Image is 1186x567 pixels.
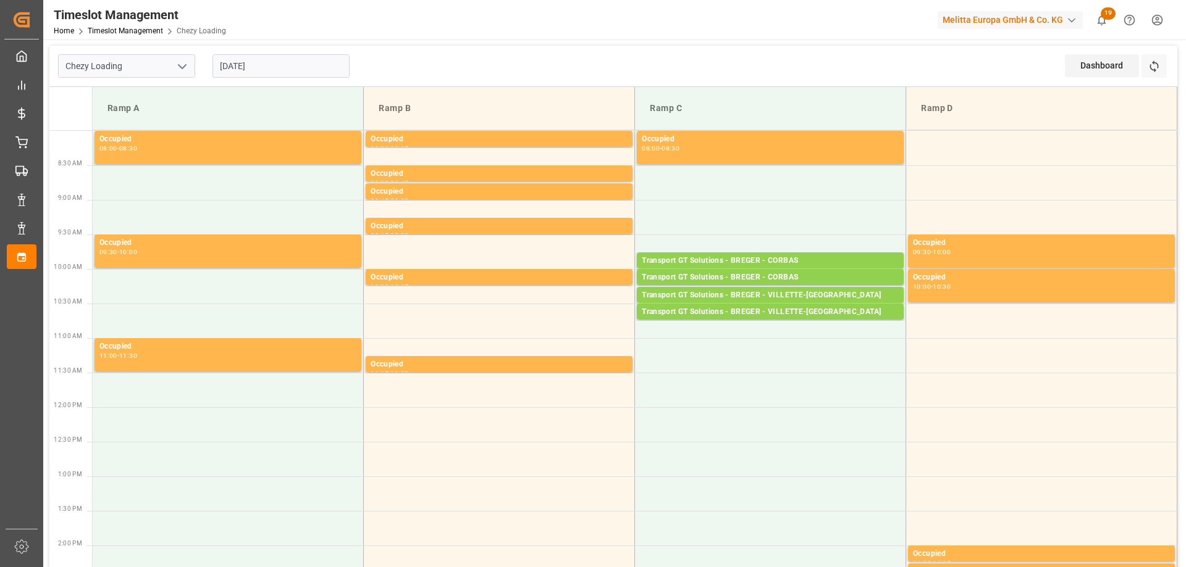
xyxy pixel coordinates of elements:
[390,233,408,238] div: 09:30
[54,27,74,35] a: Home
[117,249,119,255] div: -
[389,180,390,186] div: -
[54,367,82,374] span: 11:30 AM
[642,284,899,294] div: Pallets: 2,TU: 52,City: [GEOGRAPHIC_DATA],Arrival: [DATE] 00:00:00
[931,560,933,566] div: -
[58,540,82,547] span: 2:00 PM
[938,11,1083,29] div: Melitta Europa GmbH & Co. KG
[371,284,389,289] div: 10:00
[389,284,390,289] div: -
[642,289,899,302] div: Transport GT Solutions - BREGER - VILLETTE-[GEOGRAPHIC_DATA]
[99,237,356,249] div: Occupied
[212,54,350,78] input: DD-MM-YYYY
[99,133,356,146] div: Occupied
[371,133,628,146] div: Occupied
[389,371,390,376] div: -
[99,341,356,353] div: Occupied
[645,97,896,120] div: Ramp C
[371,180,389,186] div: 08:30
[119,249,137,255] div: 10:00
[54,333,82,339] span: 11:00 AM
[54,436,82,443] span: 12:30 PM
[58,194,82,201] span: 9:00 AM
[371,220,628,233] div: Occupied
[933,284,951,289] div: 10:30
[117,353,119,358] div: -
[1065,54,1139,77] div: Dashboard
[1101,7,1116,20] span: 19
[389,233,390,238] div: -
[390,146,408,151] div: 08:15
[371,271,628,284] div: Occupied
[642,306,899,318] div: Transport GT Solutions - BREGER - VILLETTE-[GEOGRAPHIC_DATA]
[54,402,82,408] span: 12:00 PM
[371,358,628,371] div: Occupied
[642,267,899,278] div: Pallets: 5,TU: 32,City: [GEOGRAPHIC_DATA],Arrival: [DATE] 00:00:00
[99,353,117,358] div: 11:00
[119,146,137,151] div: 08:30
[99,146,117,151] div: 08:00
[662,146,679,151] div: 08:30
[660,146,662,151] div: -
[172,57,191,76] button: open menu
[119,353,137,358] div: 11:30
[54,6,226,24] div: Timeslot Management
[389,146,390,151] div: -
[371,233,389,238] div: 09:15
[913,284,931,289] div: 10:00
[938,8,1088,31] button: Melitta Europa GmbH & Co. KG
[390,371,408,376] div: 11:30
[390,198,408,204] div: 09:00
[1088,6,1116,34] button: show 19 new notifications
[642,133,899,146] div: Occupied
[931,284,933,289] div: -
[88,27,163,35] a: Timeslot Management
[933,249,951,255] div: 10:00
[931,249,933,255] div: -
[374,97,625,120] div: Ramp B
[58,471,82,478] span: 1:00 PM
[390,180,408,186] div: 08:45
[117,146,119,151] div: -
[913,271,1170,284] div: Occupied
[642,302,899,312] div: Pallets: ,TU: 144,City: [GEOGRAPHIC_DATA],Arrival: [DATE] 00:00:00
[642,255,899,267] div: Transport GT Solutions - BREGER - CORBAS
[58,54,195,78] input: Type to search/select
[642,318,899,329] div: Pallets: ,TU: 112,City: [GEOGRAPHIC_DATA],Arrival: [DATE] 00:00:00
[913,237,1170,249] div: Occupied
[54,263,82,270] span: 10:00 AM
[58,229,82,236] span: 9:30 AM
[99,249,117,255] div: 09:30
[642,271,899,284] div: Transport GT Solutions - BREGER - CORBAS
[54,298,82,305] span: 10:30 AM
[913,249,931,255] div: 09:30
[371,146,389,151] div: 08:00
[371,168,628,180] div: Occupied
[58,505,82,512] span: 1:30 PM
[58,160,82,167] span: 8:30 AM
[913,548,1170,560] div: Occupied
[103,97,353,120] div: Ramp A
[390,284,408,289] div: 10:15
[371,186,628,198] div: Occupied
[916,97,1167,120] div: Ramp D
[642,146,660,151] div: 08:00
[371,371,389,376] div: 11:15
[371,198,389,204] div: 08:45
[1116,6,1143,34] button: Help Center
[913,560,931,566] div: 14:00
[389,198,390,204] div: -
[933,560,951,566] div: 14:15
